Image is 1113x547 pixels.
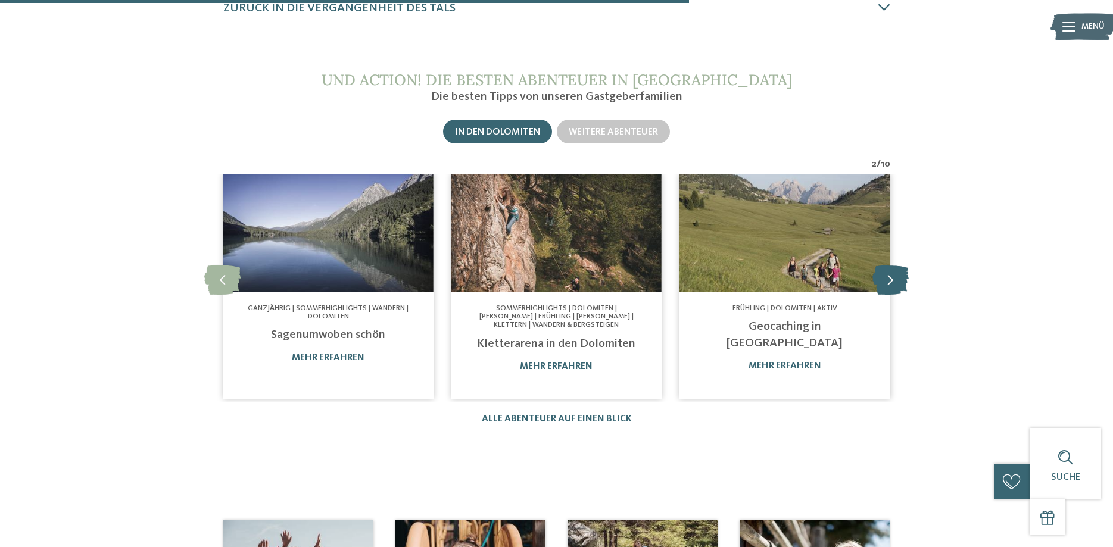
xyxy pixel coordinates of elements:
img: Das Familienhotel in St. Ulrich in Gröden: den Dolomiten so nah [223,174,433,292]
span: Und Action! Die besten Abenteuer in [GEOGRAPHIC_DATA] [322,70,792,89]
a: mehr erfahren [520,362,593,371]
span: Ganzjährig | Sommerhighlights | Wandern | Dolomiten [248,305,409,320]
a: mehr erfahren [292,353,364,362]
span: Zurück in die Vergangenheit des Tals [223,2,456,14]
span: Frühling | Dolomiten | Aktiv [732,305,837,312]
a: Alle Abenteuer auf einen Blick [482,414,632,424]
span: Sommerhighlights | Dolomiten | [PERSON_NAME] | Frühling | [PERSON_NAME] | Klettern | Wandern & Be... [479,305,634,329]
a: Sagenumwoben schön [271,329,385,341]
span: Die besten Tipps von unseren Gastgeberfamilien [431,91,682,103]
a: Geocaching in [GEOGRAPHIC_DATA] [727,321,843,349]
span: 10 [881,158,890,171]
a: Kletterarena in den Dolomiten [477,338,635,350]
span: 2 [871,158,877,171]
img: Das Familienhotel in St. Ulrich in Gröden: den Dolomiten so nah [451,174,662,292]
span: Weitere Abenteuer [569,127,658,137]
a: mehr erfahren [749,361,821,371]
img: Das Familienhotel in St. Ulrich in Gröden: den Dolomiten so nah [679,174,890,292]
span: In den Dolomiten [455,127,540,137]
span: Suche [1051,473,1080,482]
span: / [877,158,881,171]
